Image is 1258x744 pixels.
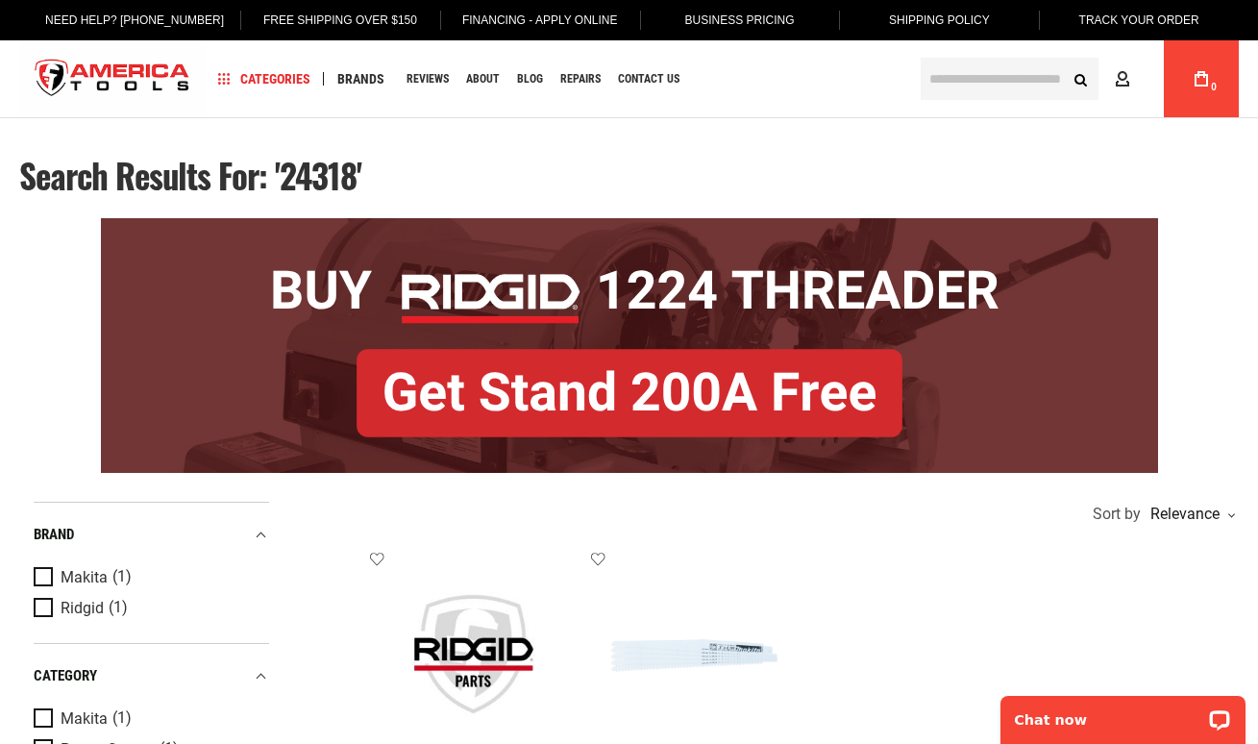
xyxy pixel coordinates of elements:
[19,150,361,200] span: Search results for: '24318'
[329,66,393,92] a: Brands
[1093,507,1141,522] span: Sort by
[19,43,206,115] a: store logo
[609,66,688,92] a: Contact Us
[34,598,264,619] a: Ridgid (1)
[1211,82,1217,92] span: 0
[61,710,108,728] span: Makita
[112,710,132,727] span: (1)
[517,73,543,85] span: Blog
[19,43,206,115] img: America Tools
[457,66,508,92] a: About
[218,72,310,86] span: Categories
[610,570,778,738] img: MAKITA 723055-A-5 9
[466,73,500,85] span: About
[398,66,457,92] a: Reviews
[618,73,679,85] span: Contact Us
[34,567,264,588] a: Makita (1)
[34,663,269,689] div: category
[61,569,108,586] span: Makita
[101,218,1158,233] a: BOGO: Buy RIDGID® 1224 Threader, Get Stand 200A Free!
[1062,61,1098,97] button: Search
[389,570,557,738] img: RIDGID 24318 RING,ANTENNA PIN
[109,600,128,616] span: (1)
[112,569,132,585] span: (1)
[508,66,552,92] a: Blog
[210,66,319,92] a: Categories
[560,73,601,85] span: Repairs
[1183,40,1220,117] a: 0
[889,13,990,27] span: Shipping Policy
[407,73,449,85] span: Reviews
[337,72,384,86] span: Brands
[61,600,104,617] span: Ridgid
[1146,507,1234,522] div: Relevance
[34,522,269,548] div: Brand
[552,66,609,92] a: Repairs
[988,683,1258,744] iframe: LiveChat chat widget
[34,708,264,730] a: Makita (1)
[101,218,1158,473] img: BOGO: Buy RIDGID® 1224 Threader, Get Stand 200A Free!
